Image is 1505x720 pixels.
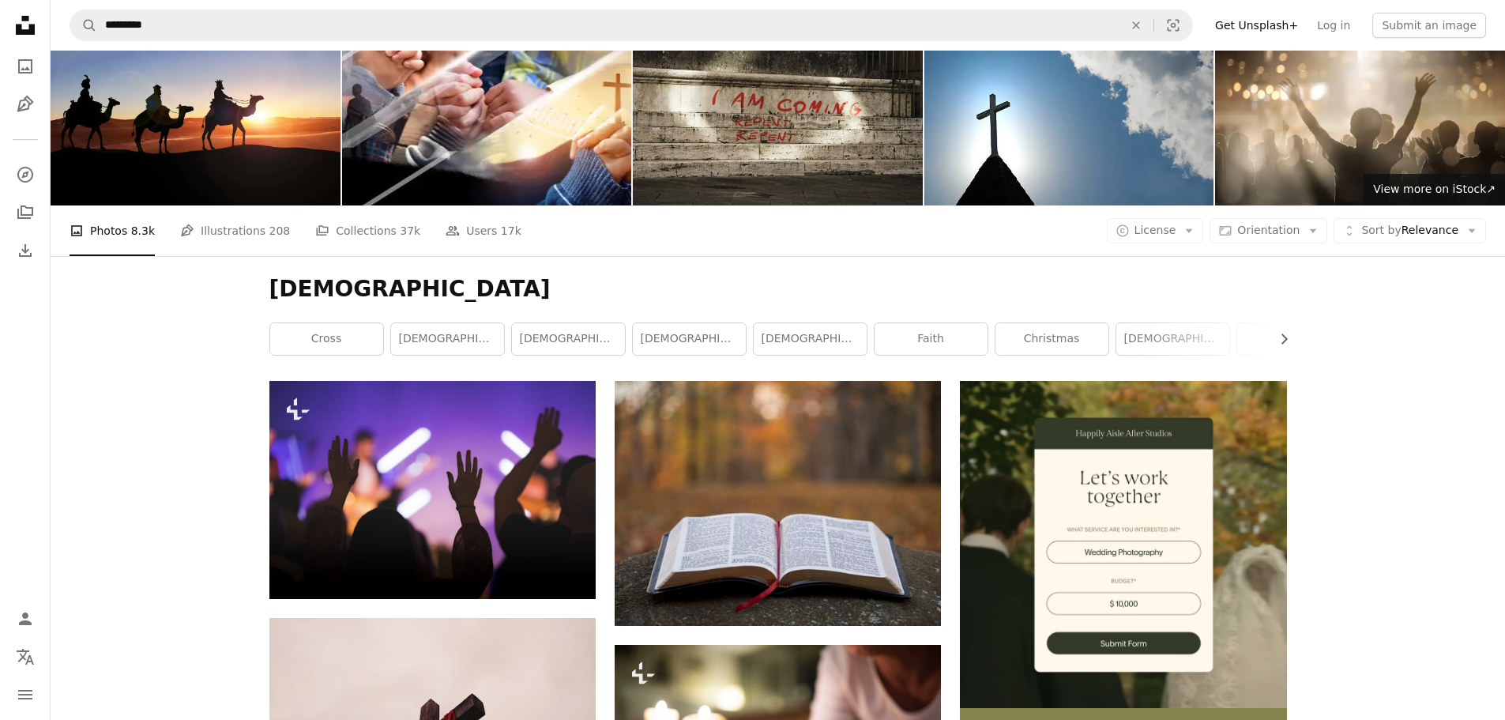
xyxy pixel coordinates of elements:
form: Find visuals sitewide [70,9,1193,41]
img: a group of people with their hands up in the air [269,381,596,599]
button: Sort byRelevance [1334,218,1486,243]
span: Relevance [1361,223,1458,239]
img: Silhouetted Camel Caravan at Sunrise in the Desert [51,13,341,205]
button: Visual search [1154,10,1192,40]
a: bible page on gray concrete surface [615,496,941,511]
img: Christians raising their hands in praise and worship at a night music concert [1215,13,1505,205]
a: a group of people with their hands up in the air [269,483,596,497]
span: Sort by [1361,224,1401,236]
a: Explore [9,159,41,190]
h1: [DEMOGRAPHIC_DATA] [269,275,1287,303]
a: cross [270,323,383,355]
img: file-1747939393036-2c53a76c450aimage [960,381,1286,707]
button: Language [9,641,41,673]
a: Log in / Sign up [9,603,41,635]
a: [DEMOGRAPHIC_DATA] [754,323,867,355]
button: Orientation [1210,218,1327,243]
a: Photos [9,51,41,82]
a: christmas [995,323,1108,355]
a: Home — Unsplash [9,9,41,44]
span: 37k [400,222,420,239]
button: Search Unsplash [70,10,97,40]
span: Orientation [1237,224,1300,236]
span: 17k [501,222,521,239]
img: Easter morning with the sun behind a church steepl cross. [924,13,1214,205]
a: Illustrations [9,89,41,120]
a: Log in [1307,13,1360,38]
button: License [1107,218,1204,243]
a: [DEMOGRAPHIC_DATA] [1116,323,1229,355]
span: 208 [269,222,291,239]
a: Collections [9,197,41,228]
span: License [1134,224,1176,236]
img: Graffiti Message: A Playful Irony on Repentance [633,13,923,205]
img: bible page on gray concrete surface [615,381,941,626]
a: Users 17k [446,205,521,256]
a: Illustrations 208 [180,205,290,256]
span: View more on iStock ↗ [1373,183,1496,195]
a: [DEMOGRAPHIC_DATA] [512,323,625,355]
a: [DEMOGRAPHIC_DATA] wallpaper [391,323,504,355]
a: View more on iStock↗ [1364,174,1505,205]
button: Clear [1119,10,1153,40]
a: Collections 37k [315,205,420,256]
button: Menu [9,679,41,711]
a: Get Unsplash+ [1206,13,1307,38]
a: worship [1237,323,1350,355]
a: faith [875,323,988,355]
a: Download History [9,235,41,266]
button: scroll list to the right [1270,323,1287,355]
a: [DEMOGRAPHIC_DATA] [633,323,746,355]
button: Submit an image [1372,13,1486,38]
img: Christian Religion concept background. card design template. [342,13,632,205]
